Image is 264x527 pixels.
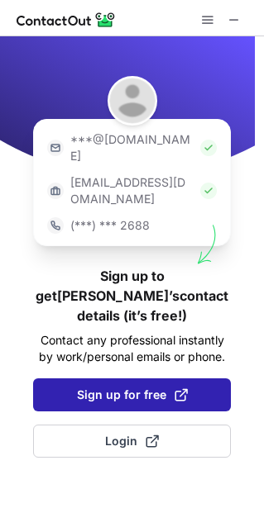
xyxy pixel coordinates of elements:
[33,378,231,411] button: Sign up for free
[77,387,188,403] span: Sign up for free
[33,266,231,325] h1: Sign up to get [PERSON_NAME]’s contact details (it’s free!)
[70,131,194,164] p: ***@[DOMAIN_NAME]
[33,425,231,458] button: Login
[70,174,194,207] p: [EMAIL_ADDRESS][DOMAIN_NAME]
[108,76,157,126] img: Paul Pérez
[105,433,159,449] span: Login
[17,10,116,30] img: ContactOut v5.3.10
[33,332,231,365] p: Contact any professional instantly by work/personal emails or phone.
[200,140,217,156] img: Check Icon
[47,217,64,234] img: https://contactout.com/extension/app/static/media/login-phone-icon.bacfcb865e29de816d437549d7f4cb...
[200,183,217,199] img: Check Icon
[47,140,64,156] img: https://contactout.com/extension/app/static/media/login-email-icon.f64bce713bb5cd1896fef81aa7b14a...
[47,183,64,199] img: https://contactout.com/extension/app/static/media/login-work-icon.638a5007170bc45168077fde17b29a1...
